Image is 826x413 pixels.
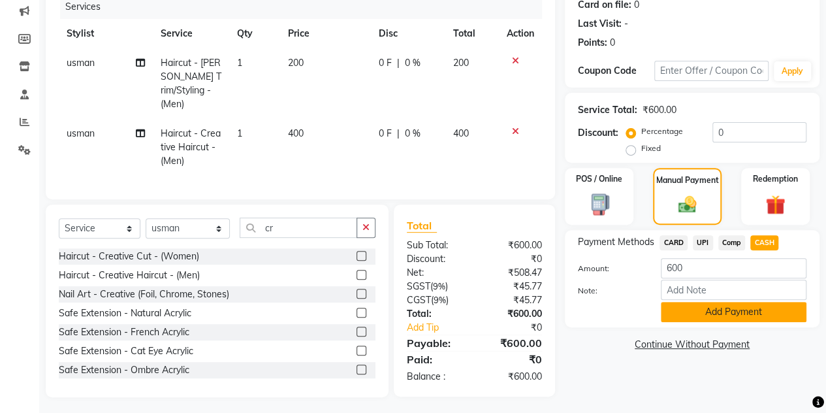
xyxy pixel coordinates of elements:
th: Total [445,19,499,48]
th: Qty [229,19,280,48]
div: Total: [397,307,475,321]
div: ₹508.47 [474,266,552,280]
div: ₹600.00 [474,335,552,351]
span: CASH [750,235,778,250]
a: Add Tip [397,321,487,335]
div: ₹45.77 [474,293,552,307]
div: ₹0 [474,352,552,367]
button: Apply [774,61,811,81]
div: Haircut - Creative Cut - (Women) [59,250,199,263]
div: Discount: [397,252,475,266]
span: Payment Methods [578,235,654,249]
img: _cash.svg [673,194,703,215]
div: Sub Total: [397,239,475,252]
span: 400 [453,127,469,139]
div: ₹600.00 [474,307,552,321]
th: Action [499,19,542,48]
span: Haircut - [PERSON_NAME] Trim/Styling - (Men) [161,57,221,110]
span: 0 F [379,56,392,70]
div: Safe Extension - Ombre Acrylic [59,363,189,377]
span: 0 % [405,56,421,70]
span: UPI [693,235,713,250]
span: SGST [407,280,430,292]
input: Search or Scan [240,218,357,238]
span: Comp [718,235,746,250]
label: Manual Payment [656,174,719,186]
div: ( ) [397,293,475,307]
div: Balance : [397,370,475,384]
div: Nail Art - Creative (Foil, Chrome, Stones) [59,288,229,301]
span: 1 [237,57,242,69]
input: Add Note [661,280,806,300]
div: Last Visit: [578,17,622,31]
div: ₹600.00 [474,239,552,252]
th: Price [280,19,371,48]
div: ( ) [397,280,475,293]
div: ₹45.77 [474,280,552,293]
button: Add Payment [661,302,806,322]
div: ₹0 [474,252,552,266]
span: | [397,56,400,70]
label: Amount: [568,263,651,274]
div: Net: [397,266,475,280]
span: | [397,127,400,140]
div: ₹600.00 [474,370,552,384]
div: ₹0 [487,321,552,335]
div: Haircut - Creative Haircut - (Men) [59,269,200,282]
span: 9% [434,295,446,305]
label: Note: [568,285,651,297]
span: 400 [288,127,304,139]
div: Service Total: [578,103,637,117]
div: - [624,17,628,31]
div: 0 [610,36,615,50]
span: 200 [288,57,304,69]
label: POS / Online [576,173,622,185]
span: usman [67,127,95,139]
span: 1 [237,127,242,139]
span: Haircut - Creative Haircut - (Men) [161,127,221,167]
div: Safe Extension - French Acrylic [59,325,189,339]
span: CARD [659,235,688,250]
label: Redemption [753,173,798,185]
label: Fixed [641,142,661,154]
span: 0 % [405,127,421,140]
span: Total [407,219,437,233]
div: Coupon Code [578,64,654,78]
div: Paid: [397,352,475,367]
img: _pos-terminal.svg [583,193,615,216]
span: CGST [407,294,431,306]
th: Service [153,19,229,48]
span: 9% [433,281,445,291]
div: Discount: [578,126,618,140]
img: _gift.svg [759,193,791,217]
label: Percentage [641,125,683,137]
input: Enter Offer / Coupon Code [654,61,769,81]
input: Amount [661,258,806,278]
div: Safe Extension - Natural Acrylic [59,306,191,320]
div: Payable: [397,335,475,351]
th: Disc [371,19,445,48]
div: Points: [578,36,607,50]
th: Stylist [59,19,153,48]
span: usman [67,57,95,69]
span: 0 F [379,127,392,140]
div: Safe Extension - Cat Eye Acrylic [59,344,193,358]
span: 200 [453,57,469,69]
div: ₹600.00 [643,103,676,117]
a: Continue Without Payment [567,338,817,352]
